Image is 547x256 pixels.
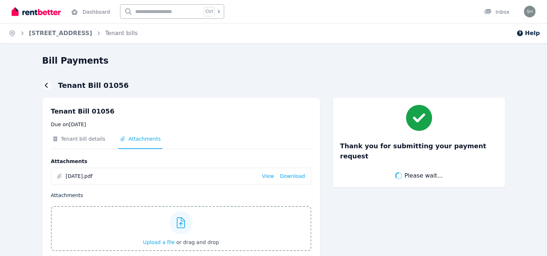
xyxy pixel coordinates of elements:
span: [DATE].pdf [66,172,256,180]
p: Attachments [51,192,311,199]
span: Tenant bill details [61,135,106,142]
p: Tenant Bill 01056 [51,106,311,116]
span: Tenant bills [105,29,138,38]
nav: Tabs [51,135,311,149]
div: Inbox [484,8,509,16]
button: Help [516,29,540,38]
span: Ctrl [204,7,215,16]
p: Attachments [51,158,311,165]
span: Upload a file [143,239,175,245]
h1: Tenant Bill 01056 [58,80,129,90]
a: Download [280,172,305,180]
a: View [262,172,274,180]
img: sharlsm@hotmail.com [524,6,535,17]
span: Attachments [128,135,161,142]
a: [STREET_ADDRESS] [29,30,92,37]
h1: Bill Payments [42,55,109,67]
p: Due on [DATE] [51,121,311,128]
img: RentBetter [12,6,61,17]
span: or drag and drop [176,239,219,245]
button: Upload a file or drag and drop [143,239,219,246]
h3: Thank you for submitting your payment request [340,141,498,161]
span: Please wait... [405,171,443,180]
span: k [218,9,220,14]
